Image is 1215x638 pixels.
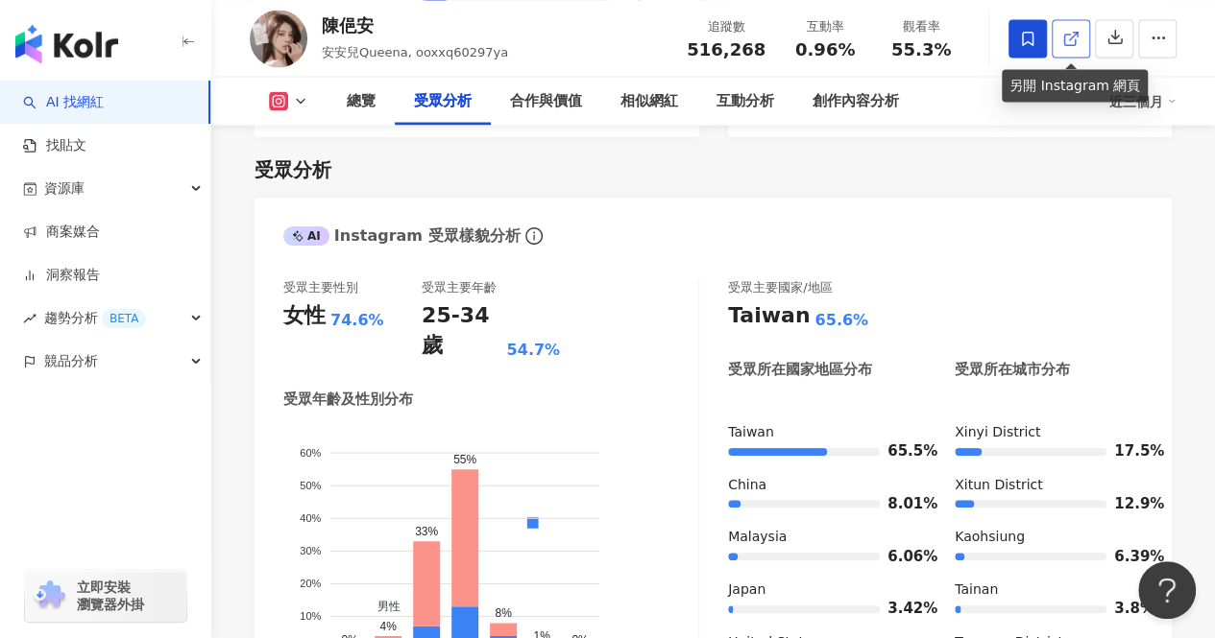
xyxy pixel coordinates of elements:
div: 追蹤數 [687,17,765,36]
div: 受眾主要國家/地區 [728,279,832,296]
div: China [728,476,916,495]
a: 洞察報告 [23,266,100,285]
div: AI [283,226,329,246]
span: 趨勢分析 [44,296,146,340]
span: 516,268 [687,39,765,59]
div: 觀看率 [885,17,958,36]
div: Taiwan [728,301,810,331]
span: 55.3% [891,40,951,59]
div: 互動率 [789,17,862,36]
div: Kaohsiung [955,528,1143,547]
div: 受眾所在城市分布 [955,360,1070,380]
span: 立即安裝 瀏覽器外掛 [77,579,144,613]
div: 受眾年齡及性別分布 [283,390,413,410]
tspan: 30% [300,545,321,556]
div: 受眾分析 [414,89,472,112]
div: 總覽 [347,89,376,112]
div: Japan [728,580,916,600]
span: 競品分析 [44,340,98,383]
div: 受眾主要性別 [283,279,358,296]
span: 65.5% [887,444,916,459]
div: 另開 Instagram 網頁 [1002,69,1148,102]
a: 找貼文 [23,136,86,155]
div: 合作與價值 [510,89,582,112]
div: Malaysia [728,528,916,547]
div: BETA [102,309,146,328]
div: 25-34 歲 [422,301,501,361]
div: 創作內容分析 [813,89,899,112]
div: 互動分析 [717,89,774,112]
tspan: 60% [300,447,321,459]
tspan: 40% [300,512,321,524]
img: logo [15,25,118,63]
div: Taiwan [728,423,916,442]
tspan: 10% [300,610,321,622]
span: 17.5% [1114,444,1143,459]
a: 商案媒合 [23,223,100,242]
div: Tainan [955,580,1143,600]
div: 65.6% [814,310,868,331]
span: 安安兒Queena, ooxxq60297ya [322,45,508,59]
iframe: Help Scout Beacon - Open [1138,561,1196,619]
span: 12.9% [1114,497,1143,511]
div: 受眾分析 [255,156,331,183]
div: Xinyi District [955,423,1143,442]
span: 6.39% [1114,550,1143,564]
tspan: 50% [300,480,321,491]
div: 受眾主要年齡 [422,279,497,296]
div: Instagram 受眾樣貌分析 [283,225,520,247]
span: info-circle [522,224,546,248]
span: 3.42% [887,602,916,616]
div: 女性 [283,301,326,331]
div: 受眾所在國家地區分布 [728,360,872,380]
img: KOL Avatar [250,10,307,67]
span: 男性 [363,600,401,613]
div: 陳俋安 [322,13,508,37]
div: Xitun District [955,476,1143,495]
a: chrome extension立即安裝 瀏覽器外掛 [25,570,186,622]
span: 3.8% [1114,602,1143,616]
a: searchAI 找網紅 [23,93,104,112]
tspan: 20% [300,578,321,589]
span: 8.01% [887,497,916,511]
span: rise [23,312,36,325]
img: chrome extension [31,580,68,611]
span: 6.06% [887,550,916,564]
span: 資源庫 [44,167,85,210]
div: 74.6% [330,310,384,331]
div: 相似網紅 [620,89,678,112]
span: 0.96% [795,40,855,59]
div: 54.7% [506,340,560,361]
